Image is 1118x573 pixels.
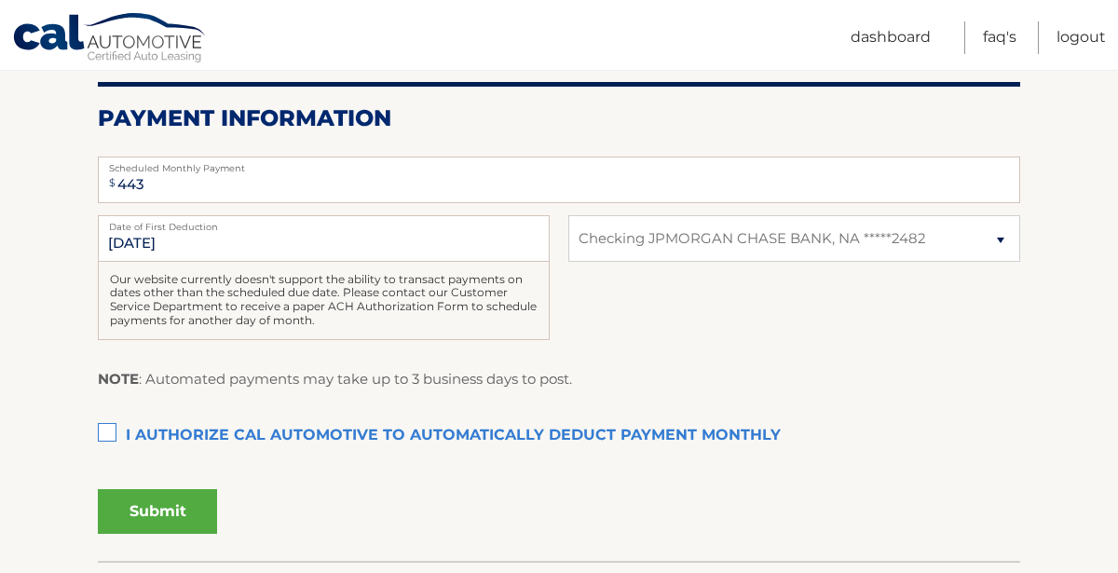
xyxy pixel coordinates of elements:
[98,417,1020,455] label: I authorize cal automotive to automatically deduct payment monthly
[1057,21,1106,54] a: Logout
[98,489,217,534] button: Submit
[103,162,121,204] span: $
[98,262,550,340] div: Our website currently doesn't support the ability to transact payments on dates other than the sc...
[98,215,550,230] label: Date of First Deduction
[98,157,1020,171] label: Scheduled Monthly Payment
[98,370,139,388] strong: NOTE
[98,215,550,262] input: Payment Date
[98,157,1020,203] input: Payment Amount
[98,367,572,391] p: : Automated payments may take up to 3 business days to post.
[98,104,1020,132] h2: Payment Information
[983,21,1016,54] a: FAQ's
[851,21,931,54] a: Dashboard
[12,12,208,66] a: Cal Automotive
